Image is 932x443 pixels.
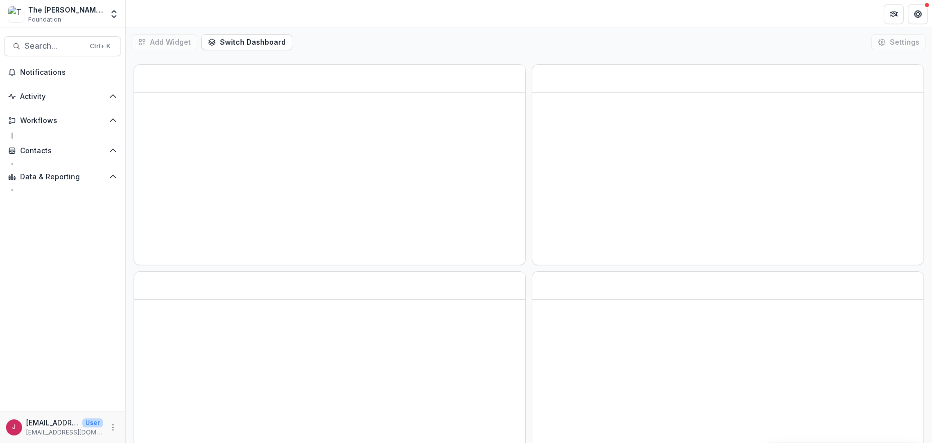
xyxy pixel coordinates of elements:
[25,41,84,51] span: Search...
[26,428,103,437] p: [EMAIL_ADDRESS][DOMAIN_NAME]
[201,34,292,50] button: Switch Dashboard
[4,36,121,56] button: Search...
[107,4,121,24] button: Open entity switcher
[132,34,197,50] button: Add Widget
[908,4,928,24] button: Get Help
[871,34,926,50] button: Settings
[28,5,103,15] div: The [PERSON_NAME] Foundation
[4,64,121,80] button: Notifications
[4,113,121,129] button: Open Workflows
[4,169,121,185] button: Open Data & Reporting
[82,418,103,427] p: User
[130,7,172,21] nav: breadcrumb
[13,424,16,430] div: jcline@bolickfoundation.org
[8,6,24,22] img: The Bolick Foundation
[4,88,121,104] button: Open Activity
[20,92,105,101] span: Activity
[28,15,61,24] span: Foundation
[4,143,121,159] button: Open Contacts
[20,117,105,125] span: Workflows
[107,421,119,433] button: More
[884,4,904,24] button: Partners
[88,41,112,52] div: Ctrl + K
[26,417,78,428] p: [EMAIL_ADDRESS][DOMAIN_NAME]
[20,147,105,155] span: Contacts
[20,68,117,77] span: Notifications
[20,173,105,181] span: Data & Reporting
